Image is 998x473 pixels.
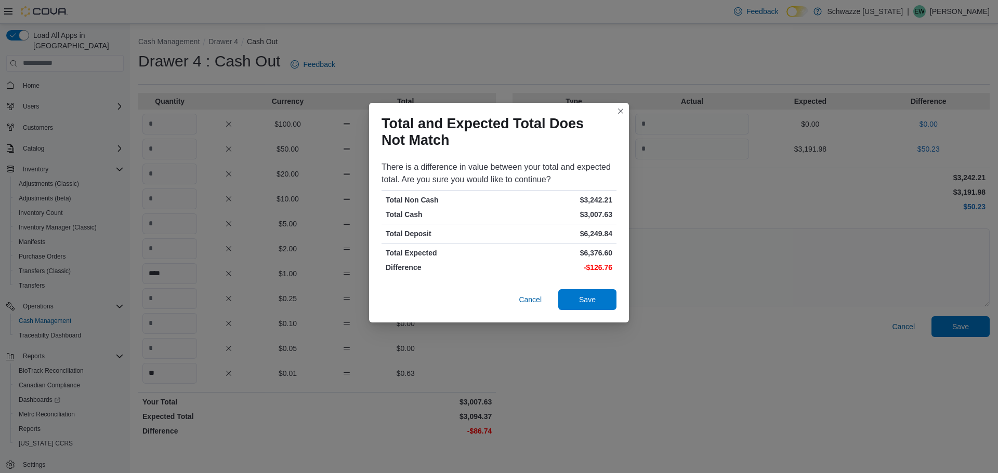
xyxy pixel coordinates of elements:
[515,289,546,310] button: Cancel
[386,262,497,273] p: Difference
[501,228,612,239] p: $6,249.84
[386,248,497,258] p: Total Expected
[614,105,627,117] button: Closes this modal window
[386,209,497,220] p: Total Cash
[382,161,616,186] div: There is a difference in value between your total and expected total. Are you sure you would like...
[501,248,612,258] p: $6,376.60
[519,294,542,305] span: Cancel
[382,115,608,148] h1: Total and Expected Total Does Not Match
[501,209,612,220] p: $3,007.63
[386,228,497,239] p: Total Deposit
[386,195,497,205] p: Total Non Cash
[579,294,596,305] span: Save
[558,289,616,310] button: Save
[501,195,612,205] p: $3,242.21
[501,262,612,273] p: -$126.76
